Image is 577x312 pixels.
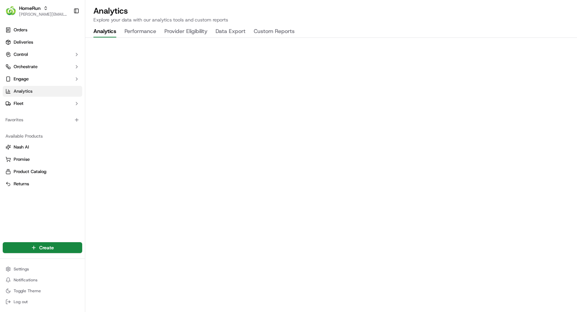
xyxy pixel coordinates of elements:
[3,131,82,142] div: Available Products
[3,154,82,165] button: Promise
[3,74,82,84] button: Engage
[14,100,24,107] span: Fleet
[3,297,82,307] button: Log out
[93,5,569,16] h2: Analytics
[3,286,82,296] button: Toggle Theme
[3,178,82,189] button: Returns
[14,88,32,94] span: Analytics
[3,142,82,153] button: Nash AI
[5,181,79,187] a: Returns
[3,166,82,177] button: Product Catalog
[5,144,79,150] a: Nash AI
[14,27,27,33] span: Orders
[5,5,16,16] img: HomeRun
[19,12,68,17] button: [PERSON_NAME][EMAIL_ADDRESS][DOMAIN_NAME]
[3,61,82,72] button: Orchestrate
[3,49,82,60] button: Control
[3,37,82,48] a: Deliveries
[14,144,29,150] span: Nash AI
[14,288,41,294] span: Toggle Theme
[124,26,156,37] button: Performance
[254,26,295,37] button: Custom Reports
[14,299,28,305] span: Log out
[39,244,54,251] span: Create
[14,169,46,175] span: Product Catalog
[85,38,577,312] iframe: Analytics
[3,3,71,19] button: HomeRunHomeRun[PERSON_NAME][EMAIL_ADDRESS][DOMAIN_NAME]
[3,98,82,109] button: Fleet
[14,181,29,187] span: Returns
[3,114,82,125] div: Favorites
[14,266,29,272] span: Settings
[3,86,82,97] a: Analytics
[5,169,79,175] a: Product Catalog
[3,242,82,253] button: Create
[14,39,33,45] span: Deliveries
[14,76,29,82] span: Engage
[3,275,82,285] button: Notifications
[14,51,28,58] span: Control
[3,264,82,274] button: Settings
[93,16,569,23] p: Explore your data with our analytics tools and custom reports
[5,156,79,162] a: Promise
[216,26,246,37] button: Data Export
[164,26,207,37] button: Provider Eligibility
[3,25,82,35] a: Orders
[93,26,116,37] button: Analytics
[14,277,38,283] span: Notifications
[14,64,38,70] span: Orchestrate
[19,5,41,12] button: HomeRun
[14,156,30,162] span: Promise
